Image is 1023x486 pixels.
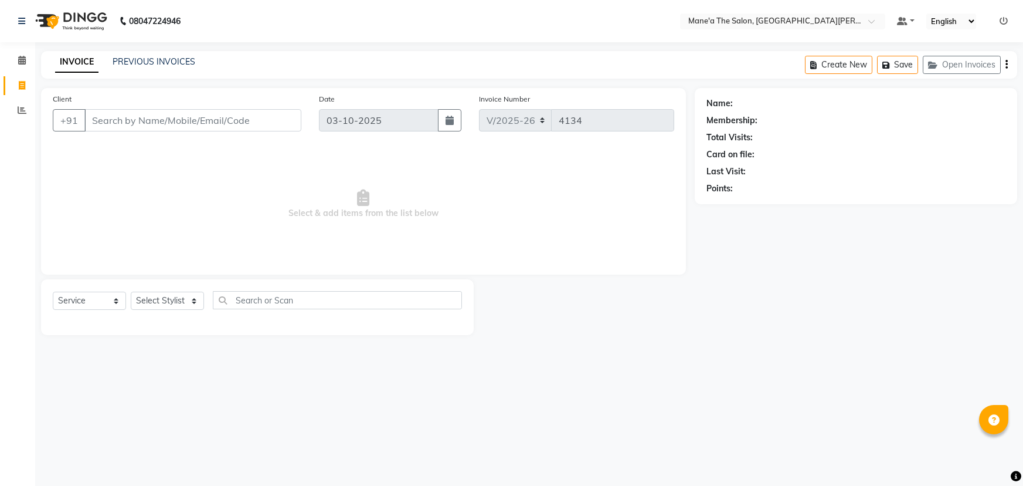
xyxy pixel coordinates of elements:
button: +91 [53,109,86,131]
img: logo [30,5,110,38]
label: Client [53,94,72,104]
button: Save [877,56,918,74]
iframe: chat widget [974,439,1011,474]
a: PREVIOUS INVOICES [113,56,195,67]
div: Membership: [706,114,757,127]
b: 08047224946 [129,5,181,38]
a: INVOICE [55,52,98,73]
div: Last Visit: [706,166,746,178]
input: Search or Scan [213,291,462,309]
button: Create New [805,56,872,74]
div: Name: [706,97,733,110]
button: Open Invoices [923,56,1001,74]
div: Card on file: [706,148,754,161]
label: Date [319,94,335,104]
span: Select & add items from the list below [53,146,674,263]
div: Total Visits: [706,131,753,144]
input: Search by Name/Mobile/Email/Code [84,109,301,131]
label: Invoice Number [479,94,530,104]
div: Points: [706,183,733,195]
